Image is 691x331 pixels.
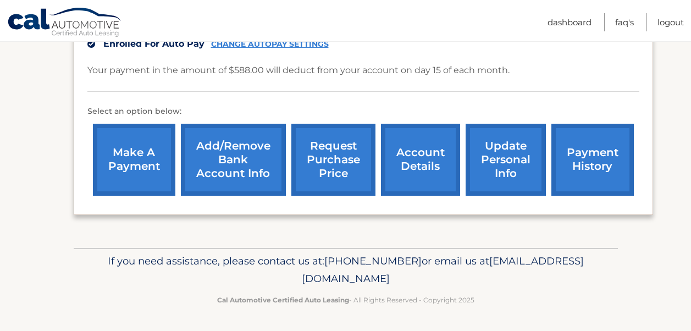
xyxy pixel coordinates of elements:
[103,38,204,49] span: Enrolled For Auto Pay
[381,124,460,196] a: account details
[548,13,592,31] a: Dashboard
[87,105,639,118] p: Select an option below:
[181,124,286,196] a: Add/Remove bank account info
[211,40,329,49] a: CHANGE AUTOPAY SETTINGS
[217,296,349,304] strong: Cal Automotive Certified Auto Leasing
[7,7,123,39] a: Cal Automotive
[466,124,546,196] a: update personal info
[87,40,95,48] img: check.svg
[551,124,634,196] a: payment history
[81,252,611,288] p: If you need assistance, please contact us at: or email us at
[93,124,175,196] a: make a payment
[657,13,684,31] a: Logout
[291,124,375,196] a: request purchase price
[324,255,422,267] span: [PHONE_NUMBER]
[615,13,634,31] a: FAQ's
[81,294,611,306] p: - All Rights Reserved - Copyright 2025
[87,63,510,78] p: Your payment in the amount of $588.00 will deduct from your account on day 15 of each month.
